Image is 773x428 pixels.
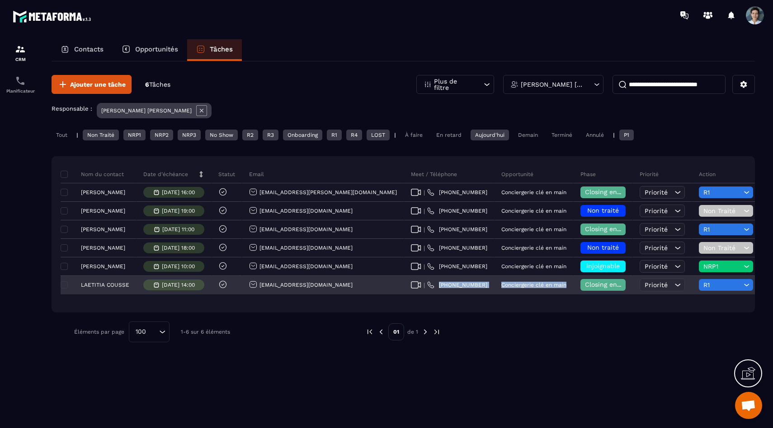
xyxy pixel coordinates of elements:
[366,328,374,336] img: prev
[242,130,258,140] div: R2
[132,327,149,337] span: 100
[427,189,487,196] a: [PHONE_NUMBER]
[501,245,566,251] p: Conciergerie clé en main
[407,328,418,335] p: de 1
[401,130,427,140] div: À faire
[162,208,195,214] p: [DATE] 19:00
[263,130,278,140] div: R3
[585,225,636,233] span: Closing en cours
[377,328,385,336] img: prev
[162,282,195,288] p: [DATE] 14:00
[699,171,716,178] p: Action
[427,281,487,288] a: [PHONE_NUMBER]
[2,69,38,100] a: schedulerschedulerPlanificateur
[619,130,634,140] div: P1
[388,323,404,340] p: 01
[76,132,78,138] p: |
[2,37,38,69] a: formationformationCRM
[427,263,487,270] a: [PHONE_NUMBER]
[2,57,38,62] p: CRM
[432,130,466,140] div: En retard
[613,132,615,138] p: |
[424,226,425,233] span: |
[587,244,619,251] span: Non traité
[150,130,173,140] div: NRP2
[581,130,608,140] div: Annulé
[81,282,129,288] p: LAETITIA COUSSE
[433,328,441,336] img: next
[421,328,429,336] img: next
[81,263,125,270] p: [PERSON_NAME]
[424,208,425,214] span: |
[52,39,113,61] a: Contacts
[645,281,668,288] span: Priorité
[645,244,668,251] span: Priorité
[81,245,125,251] p: [PERSON_NAME]
[645,189,668,196] span: Priorité
[585,281,636,288] span: Closing en cours
[81,208,125,214] p: [PERSON_NAME]
[703,281,741,288] span: R1
[346,130,362,140] div: R4
[123,130,146,140] div: NRP1
[427,226,487,233] a: [PHONE_NUMBER]
[424,282,425,288] span: |
[52,105,92,112] p: Responsable :
[394,132,396,138] p: |
[74,45,104,53] p: Contacts
[83,130,119,140] div: Non Traité
[205,130,238,140] div: No Show
[703,226,741,233] span: R1
[411,171,457,178] p: Meet / Téléphone
[15,44,26,55] img: formation
[586,262,620,270] span: injoignable
[645,226,668,233] span: Priorité
[471,130,509,140] div: Aujourd'hui
[501,171,533,178] p: Opportunité
[145,80,170,89] p: 6
[703,263,741,270] span: NRP1
[70,80,126,89] span: Ajouter une tâche
[113,39,187,61] a: Opportunités
[81,226,125,233] p: [PERSON_NAME]
[101,107,192,114] p: [PERSON_NAME] [PERSON_NAME]
[149,81,170,88] span: Tâches
[129,321,170,342] div: Search for option
[13,8,94,25] img: logo
[283,130,322,140] div: Onboarding
[187,39,242,61] a: Tâches
[424,263,425,270] span: |
[735,392,762,419] div: Ouvrir le chat
[15,75,26,86] img: scheduler
[249,171,264,178] p: Email
[52,130,72,140] div: Tout
[52,75,132,94] button: Ajouter une tâche
[501,226,566,233] p: Conciergerie clé en main
[162,189,195,195] p: [DATE] 16:00
[135,45,178,53] p: Opportunités
[162,226,194,233] p: [DATE] 11:00
[74,329,124,335] p: Éléments par page
[367,130,390,140] div: LOST
[640,171,659,178] p: Priorité
[162,245,195,251] p: [DATE] 18:00
[645,207,668,214] span: Priorité
[587,207,619,214] span: Non traité
[424,189,425,196] span: |
[703,189,741,196] span: R1
[703,244,741,251] span: Non Traité
[427,207,487,214] a: [PHONE_NUMBER]
[149,327,157,337] input: Search for option
[424,245,425,251] span: |
[501,208,566,214] p: Conciergerie clé en main
[143,171,188,178] p: Date d’échéance
[327,130,342,140] div: R1
[434,78,474,91] p: Plus de filtre
[580,171,596,178] p: Phase
[585,188,636,195] span: Closing en cours
[514,130,542,140] div: Demain
[162,263,195,270] p: [DATE] 10:00
[218,171,235,178] p: Statut
[210,45,233,53] p: Tâches
[501,282,566,288] p: Conciergerie clé en main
